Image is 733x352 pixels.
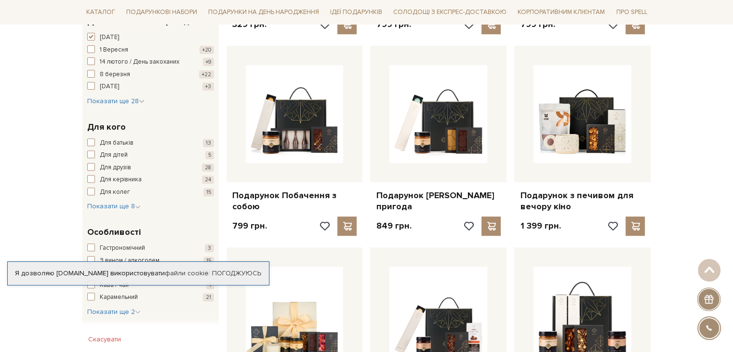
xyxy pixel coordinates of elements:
button: З вином / алкоголем 15 [87,256,214,266]
span: 1 [206,281,214,289]
a: Подарунок з печивом для вечору кіно [520,190,645,213]
span: Для дітей [100,150,128,160]
button: Показати ще 2 [87,307,141,317]
span: 13 [203,139,214,147]
span: Показати ще 8 [87,202,141,210]
span: 1 Вересня [100,45,128,55]
span: +22 [199,70,214,79]
span: Для друзів [100,163,131,173]
button: 8 березня +22 [87,70,214,80]
span: [DATE] [100,33,119,42]
p: 849 грн. [376,220,411,231]
span: Особливості [87,226,141,239]
a: Про Spell [612,5,651,20]
a: Погоджуюсь [212,269,261,278]
span: [DATE] [100,82,119,92]
span: +20 [200,46,214,54]
span: З вином / алкоголем [100,256,160,266]
p: 799 грн. [376,19,411,30]
button: Показати ще 8 [87,202,141,211]
a: Корпоративним клієнтам [514,5,609,20]
p: 799 грн. [232,220,267,231]
span: 28 [202,163,214,172]
button: Карамельний 21 [87,293,214,302]
button: Скасувати [82,332,127,347]
button: Для батьків 13 [87,138,214,148]
a: Подарунок Побачення з собою [232,190,357,213]
button: Для керівника 24 [87,175,214,185]
span: Гастрономічний [100,244,145,253]
button: Для колег 15 [87,188,214,197]
span: 5 [205,151,214,159]
p: 799 грн. [520,19,555,30]
span: +9 [203,58,214,66]
span: 24 [202,176,214,184]
a: Подарунок [PERSON_NAME] пригода [376,190,501,213]
a: Каталог [82,5,119,20]
span: 15 [203,188,214,196]
button: [DATE] [87,33,214,42]
button: 1 Вересня +20 [87,45,214,55]
span: Для колег [100,188,130,197]
p: 329 грн. [232,19,267,30]
span: Карамельний [100,293,138,302]
span: Для кого [87,121,126,134]
button: 14 лютого / День закоханих +9 [87,57,214,67]
a: Солодощі з експрес-доставкою [389,4,510,20]
span: 21 [203,293,214,301]
a: Подарунки на День народження [204,5,323,20]
a: файли cookie [165,269,209,277]
p: 1 399 грн. [520,220,560,231]
a: Ідеї подарунків [326,5,386,20]
span: +3 [202,82,214,91]
button: Гастрономічний 3 [87,244,214,253]
button: Для друзів 28 [87,163,214,173]
button: Показати ще 28 [87,96,145,106]
span: Показати ще 28 [87,97,145,105]
span: 8 березня [100,70,130,80]
span: Для батьків [100,138,133,148]
button: [DATE] +3 [87,82,214,92]
a: Подарункові набори [122,5,201,20]
div: Я дозволяю [DOMAIN_NAME] використовувати [8,269,269,278]
span: 15 [203,257,214,265]
span: 3 [205,244,214,252]
span: Для керівника [100,175,142,185]
span: Показати ще 2 [87,308,141,316]
button: Для дітей 5 [87,150,214,160]
span: 14 лютого / День закоханих [100,57,179,67]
